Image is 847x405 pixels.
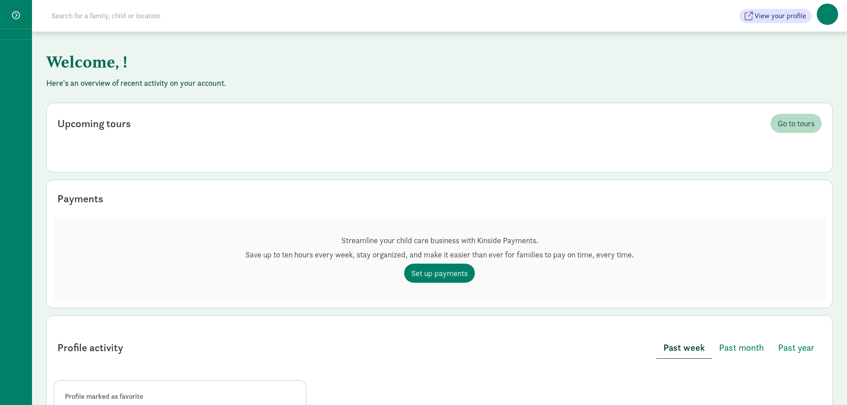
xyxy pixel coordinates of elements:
[245,235,634,246] p: Streamline your child care business with Kinside Payments.
[712,337,771,358] button: Past month
[245,249,634,260] p: Save up to ten hours every week, stay organized, and make it easier than ever for families to pay...
[57,340,123,356] div: Profile activity
[57,191,103,207] div: Payments
[46,46,486,78] h1: Welcome, !
[656,337,712,359] button: Past week
[57,116,131,132] div: Upcoming tours
[46,7,296,25] input: Search for a family, child or location
[404,264,475,283] a: Set up payments
[65,391,295,402] div: Profile marked as favorite
[739,9,811,23] button: View your profile
[663,341,705,355] span: Past week
[46,78,833,88] p: Here's an overview of recent activity on your account.
[755,11,806,21] span: View your profile
[719,341,764,355] span: Past month
[778,117,815,129] span: Go to tours
[411,267,468,279] span: Set up payments
[778,341,815,355] span: Past year
[771,114,822,133] a: Go to tours
[771,337,822,358] button: Past year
